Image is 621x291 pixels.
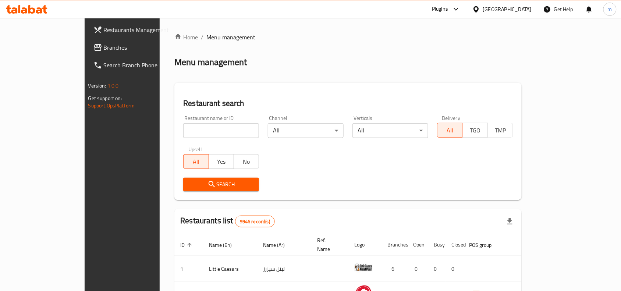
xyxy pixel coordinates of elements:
td: Little Caesars [203,256,257,282]
li: / [201,33,203,42]
span: Search Branch Phone [104,61,182,70]
h2: Restaurants list [180,215,275,227]
input: Search for restaurant name or ID.. [183,123,259,138]
th: Branches [382,234,407,256]
h2: Restaurant search [183,98,513,109]
span: 9946 record(s) [235,218,274,225]
div: All [352,123,428,138]
span: m [608,5,612,13]
span: 1.0.0 [107,81,119,91]
button: All [437,123,462,138]
a: Restaurants Management [88,21,188,39]
img: Little Caesars [354,258,373,277]
td: 0 [446,256,463,282]
th: Open [407,234,428,256]
td: 1 [174,256,203,282]
div: Export file [501,213,519,230]
span: TGO [466,125,485,136]
a: Search Branch Phone [88,56,188,74]
button: Search [183,178,259,191]
td: 6 [382,256,407,282]
span: Version: [88,81,106,91]
label: Upsell [188,147,202,152]
span: TMP [491,125,510,136]
div: Plugins [432,5,448,14]
span: Name (Ar) [263,241,294,249]
th: Busy [428,234,446,256]
button: Yes [209,154,234,169]
button: TGO [462,123,488,138]
th: Logo [348,234,382,256]
a: Support.OpsPlatform [88,101,135,110]
a: Branches [88,39,188,56]
span: All [440,125,459,136]
span: Restaurants Management [104,25,182,34]
td: 0 [407,256,428,282]
button: No [234,154,259,169]
span: No [237,156,256,167]
span: Name (En) [209,241,241,249]
div: [GEOGRAPHIC_DATA] [483,5,532,13]
td: ليتل سيزرز [257,256,311,282]
span: POS group [469,241,501,249]
span: All [187,156,206,167]
span: ID [180,241,194,249]
span: Search [189,180,253,189]
span: Menu management [206,33,255,42]
div: Total records count [235,216,275,227]
h2: Menu management [174,56,247,68]
span: Get support on: [88,93,122,103]
button: All [183,154,209,169]
div: All [268,123,344,138]
th: Closed [446,234,463,256]
label: Delivery [442,116,461,121]
span: Ref. Name [317,236,340,253]
button: TMP [487,123,513,138]
td: 0 [428,256,446,282]
span: Yes [212,156,231,167]
span: Branches [104,43,182,52]
nav: breadcrumb [174,33,522,42]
